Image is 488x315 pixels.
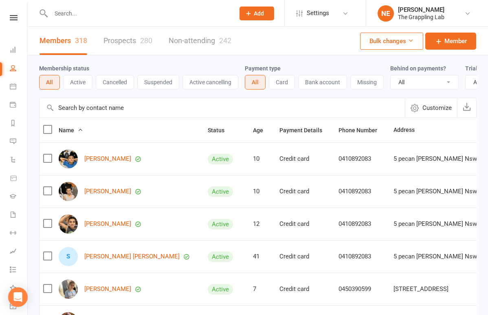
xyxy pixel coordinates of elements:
[279,221,331,227] div: Credit card
[444,36,467,46] span: Member
[339,286,386,293] div: 0450390599
[10,60,28,78] a: People
[208,186,233,197] div: Active
[253,125,272,135] button: Age
[40,27,87,55] a: Members318
[422,103,452,113] span: Customize
[208,154,233,164] div: Active
[350,75,384,90] button: Missing
[253,155,272,162] div: 10
[279,286,331,293] div: Credit card
[253,221,272,227] div: 12
[208,252,233,262] div: Active
[10,115,28,133] a: Reports
[405,98,457,118] button: Customize
[84,155,131,162] a: [PERSON_NAME]
[140,36,152,45] div: 280
[63,75,92,90] button: Active
[103,27,152,55] a: Prospects280
[75,36,87,45] div: 318
[339,127,386,133] span: Phone Number
[307,4,329,22] span: Settings
[48,8,229,19] input: Search...
[219,36,231,45] div: 242
[208,284,233,295] div: Active
[84,286,131,293] a: [PERSON_NAME]
[339,253,386,260] div: 0410892083
[378,5,394,22] div: NE
[279,188,331,195] div: Credit card
[208,219,233,230] div: Active
[59,125,83,135] button: Name
[339,221,386,227] div: 0410892083
[279,127,331,133] span: Payment Details
[339,155,386,162] div: 0410892083
[10,96,28,115] a: Payments
[59,247,78,266] div: S
[339,125,386,135] button: Phone Number
[208,127,233,133] span: Status
[59,127,83,133] span: Name
[84,188,131,195] a: [PERSON_NAME]
[208,125,233,135] button: Status
[298,75,347,90] button: Bank account
[240,7,274,20] button: Add
[253,127,272,133] span: Age
[360,33,423,50] button: Bulk changes
[425,33,476,50] a: Member
[169,27,231,55] a: Non-attending242
[390,65,446,72] label: Behind on payments?
[40,98,405,118] input: Search by contact name
[10,280,28,298] a: What's New
[84,253,180,260] a: [PERSON_NAME] [PERSON_NAME]
[279,125,331,135] button: Payment Details
[269,75,295,90] button: Card
[10,243,28,261] a: Assessments
[10,78,28,96] a: Calendar
[8,287,28,307] div: Open Intercom Messenger
[339,188,386,195] div: 0410892083
[96,75,134,90] button: Cancelled
[398,13,444,21] div: The Grappling Lab
[245,75,266,90] button: All
[39,65,89,72] label: Membership status
[279,253,331,260] div: Credit card
[253,188,272,195] div: 10
[398,6,444,13] div: [PERSON_NAME]
[39,75,60,90] button: All
[10,170,28,188] a: Product Sales
[182,75,238,90] button: Active cancelling
[137,75,179,90] button: Suspended
[253,253,272,260] div: 41
[253,286,272,293] div: 7
[10,42,28,60] a: Dashboard
[245,65,281,72] label: Payment type
[279,155,331,162] div: Credit card
[254,10,264,17] span: Add
[84,221,131,227] a: [PERSON_NAME]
